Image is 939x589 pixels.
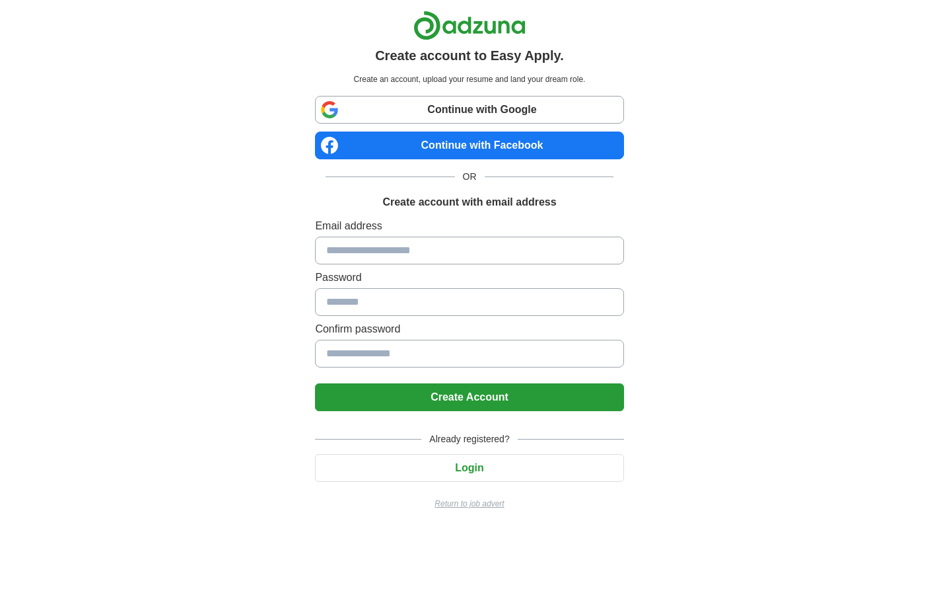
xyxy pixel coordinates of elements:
[315,321,623,337] label: Confirm password
[382,194,556,210] h1: Create account with email address
[315,454,623,482] button: Login
[315,498,623,510] a: Return to job advert
[318,73,621,85] p: Create an account, upload your resume and land your dream role.
[421,432,517,446] span: Already registered?
[375,46,564,65] h1: Create account to Easy Apply.
[315,462,623,473] a: Login
[413,11,526,40] img: Adzuna logo
[315,132,623,159] a: Continue with Facebook
[315,270,623,286] label: Password
[315,96,623,124] a: Continue with Google
[455,170,485,184] span: OR
[315,383,623,411] button: Create Account
[315,218,623,234] label: Email address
